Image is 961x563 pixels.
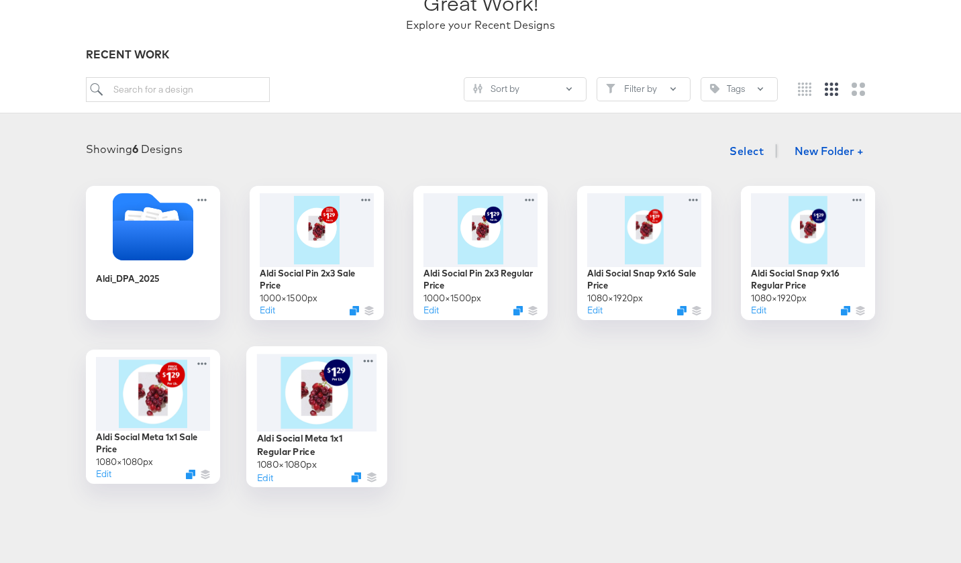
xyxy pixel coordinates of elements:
div: Aldi Social Snap 9x16 Sale Price1080×1920pxEditDuplicate [577,186,711,320]
div: Aldi Social Snap 9x16 Regular Price1080×1920pxEditDuplicate [741,186,875,320]
button: SlidersSort by [464,77,587,101]
div: Aldi_DPA_2025 [86,186,220,320]
div: Aldi Social Meta 1x1 Regular Price [257,431,377,458]
button: Edit [423,304,439,317]
button: Edit [587,304,603,317]
svg: Medium grid [825,83,838,96]
button: Edit [96,468,111,480]
button: TagTags [701,77,778,101]
svg: Tag [710,84,719,93]
svg: Filter [606,84,615,93]
button: New Folder + [783,140,875,165]
div: Aldi Social Meta 1x1 Sale Price1080×1080pxEditDuplicate [86,350,220,484]
button: Edit [751,304,766,317]
div: Showing Designs [86,142,183,157]
svg: Small grid [798,83,811,96]
svg: Duplicate [513,306,523,315]
svg: Duplicate [351,472,361,482]
button: Select [724,138,769,164]
button: Edit [260,304,275,317]
div: 1080 × 1080 px [257,458,317,470]
span: Select [729,142,764,160]
div: 1080 × 1080 px [96,456,153,468]
div: Aldi Social Meta 1x1 Sale Price [96,431,210,456]
svg: Large grid [852,83,865,96]
div: Explore your Recent Designs [406,17,555,33]
div: 1000 × 1500 px [260,292,317,305]
div: Aldi Social Pin 2x3 Sale Price1000×1500pxEditDuplicate [250,186,384,320]
button: Edit [257,470,273,483]
svg: Duplicate [677,306,687,315]
div: Aldi Social Snap 9x16 Sale Price [587,267,701,292]
div: 1080 × 1920 px [587,292,643,305]
strong: 6 [132,142,138,156]
div: 1080 × 1920 px [751,292,807,305]
div: RECENT WORK [86,47,875,62]
svg: Duplicate [186,470,195,479]
svg: Duplicate [350,306,359,315]
svg: Duplicate [841,306,850,315]
div: Aldi Social Pin 2x3 Regular Price1000×1500pxEditDuplicate [413,186,548,320]
div: Aldi_DPA_2025 [96,272,160,285]
button: FilterFilter by [597,77,691,101]
svg: Sliders [473,84,483,93]
svg: Folder [86,193,220,260]
div: 1000 × 1500 px [423,292,481,305]
input: Search for a design [86,77,270,102]
div: Aldi Social Snap 9x16 Regular Price [751,267,865,292]
div: Aldi Social Pin 2x3 Sale Price [260,267,374,292]
div: Aldi Social Meta 1x1 Regular Price1080×1080pxEditDuplicate [246,346,387,487]
div: Aldi Social Pin 2x3 Regular Price [423,267,538,292]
